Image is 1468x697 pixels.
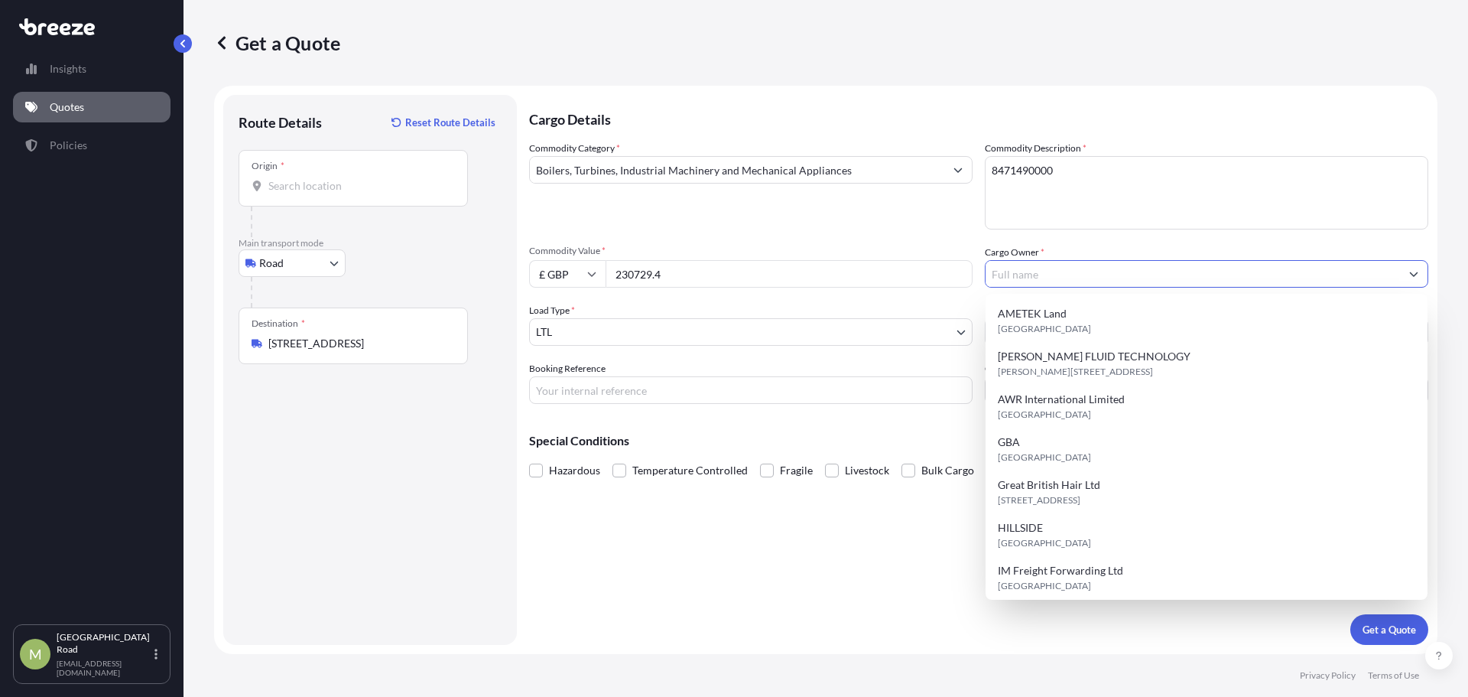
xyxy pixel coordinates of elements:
span: Bulk Cargo [921,459,974,482]
input: Destination [268,336,449,351]
input: Enter name [985,376,1428,404]
input: Origin [268,178,449,194]
span: LTL [536,324,552,340]
span: [GEOGRAPHIC_DATA] [998,407,1091,422]
p: Main transport mode [239,237,502,249]
span: Fragile [780,459,813,482]
button: Show suggestions [944,156,972,184]
p: Policies [50,138,87,153]
p: Quotes [50,99,84,115]
span: GBA [998,435,1020,450]
span: [GEOGRAPHIC_DATA] [998,450,1091,465]
span: [GEOGRAPHIC_DATA] [998,578,1091,594]
span: [GEOGRAPHIC_DATA] [998,321,1091,337]
span: [PERSON_NAME] FLUID TECHNOLOGY [998,349,1190,364]
input: Full name [986,260,1400,288]
p: Cargo Details [529,95,1428,141]
span: Temperature Controlled [632,459,748,482]
p: Terms of Use [1368,669,1419,682]
label: Carrier Name [985,361,1039,376]
span: Load Type [529,303,575,318]
p: Route Details [239,113,322,132]
div: Origin [252,160,284,172]
span: Great British Hair Ltd [998,477,1100,493]
label: Commodity Description [985,141,1086,156]
button: Show suggestions [1400,260,1427,288]
p: Get a Quote [214,31,340,55]
label: Commodity Category [529,141,620,156]
span: M [29,647,42,662]
p: [GEOGRAPHIC_DATA] Road [57,631,151,656]
span: Commodity Value [529,245,973,257]
label: Cargo Owner [985,245,1044,260]
span: AWR International Limited [998,392,1125,407]
p: [EMAIL_ADDRESS][DOMAIN_NAME] [57,659,151,677]
span: HILLSIDE [998,520,1043,536]
div: Destination [252,318,305,330]
span: AMETEK Land [998,306,1067,321]
p: Get a Quote [1362,622,1416,637]
button: Select transport [239,249,346,277]
span: [GEOGRAPHIC_DATA] [998,536,1091,551]
span: Road [259,256,284,271]
span: Livestock [845,459,889,482]
p: Special Conditions [529,435,1428,447]
span: [PERSON_NAME][STREET_ADDRESS] [998,364,1153,379]
label: Booking Reference [529,361,606,376]
p: Privacy Policy [1300,669,1356,682]
span: [STREET_ADDRESS] [998,493,1080,508]
span: Freight Cost [985,303,1428,315]
p: Insights [50,61,86,77]
input: Your internal reference [529,376,973,404]
span: Hazardous [549,459,600,482]
input: Type amount [606,260,973,288]
input: Select a commodity type [530,156,944,184]
p: Reset Route Details [405,115,495,130]
span: IM Freight Forwarding Ltd [998,563,1123,578]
